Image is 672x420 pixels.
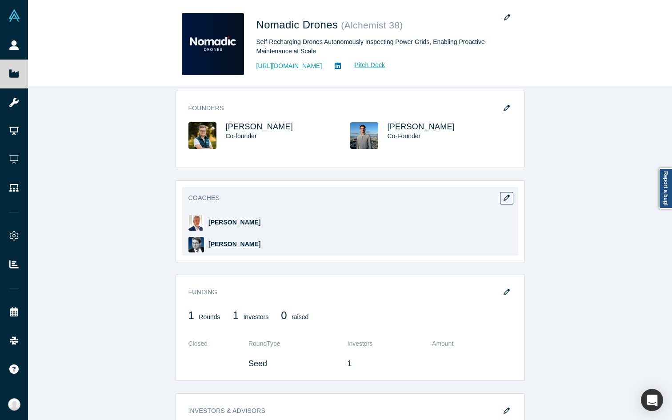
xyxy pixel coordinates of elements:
a: Pitch Deck [344,60,385,70]
a: Report a bug! [659,168,672,209]
img: Martin Giese [188,237,204,252]
span: Co-founder [226,132,257,140]
div: Investors [233,309,269,328]
small: ( Alchemist 38 ) [341,20,403,30]
img: Lauritz Weil's Profile Image [350,122,378,149]
h3: Founders [188,104,500,113]
a: [PERSON_NAME] [208,240,260,248]
span: Seed [248,359,267,368]
img: Andreas Moldskred's Profile Image [188,122,216,149]
h3: Funding [188,288,500,297]
img: Nomadic Drones's Logo [182,13,244,75]
img: Alchemist Vault Logo [8,9,20,22]
span: 0 [281,309,287,321]
th: Investors [348,334,426,353]
h3: Investors & Advisors [188,406,500,416]
span: Nomadic Drones [256,19,341,31]
div: Self-Recharging Drones Autonomously Inspecting Power Grids, Enabling Proactive Maintenance at Scale [256,37,505,56]
img: Ralf Christian [188,215,204,231]
td: 1 [348,353,426,374]
span: Co-Founder [388,132,421,140]
img: Katinka Harsányi's Account [8,398,20,411]
div: Rounds [188,309,220,328]
th: Closed [188,334,248,353]
a: [PERSON_NAME] [226,122,293,131]
h3: Coaches [188,193,500,203]
span: 1 [188,309,194,321]
span: 1 [233,309,239,321]
a: [URL][DOMAIN_NAME] [256,61,322,71]
a: [PERSON_NAME] [388,122,455,131]
a: [PERSON_NAME] [208,219,260,226]
div: raised [281,309,308,328]
th: Amount [426,334,512,353]
span: Type [267,340,280,347]
th: Round [248,334,348,353]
